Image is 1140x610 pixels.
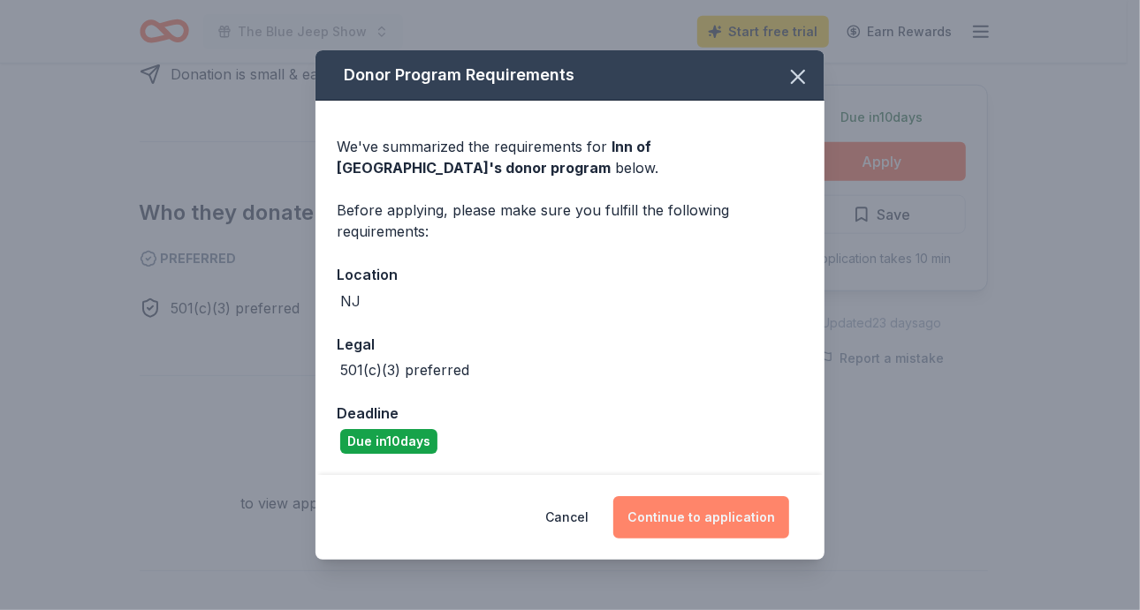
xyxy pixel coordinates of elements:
div: Donor Program Requirements [315,50,825,101]
div: Due in 10 days [340,429,437,454]
button: Continue to application [613,496,789,538]
div: We've summarized the requirements for below. [337,136,803,178]
div: 501(c)(3) preferred [340,359,469,380]
div: Before applying, please make sure you fulfill the following requirements: [337,200,803,242]
button: Cancel [545,496,589,538]
div: Legal [337,333,803,356]
div: Deadline [337,402,803,425]
div: NJ [340,290,361,312]
div: Location [337,263,803,286]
